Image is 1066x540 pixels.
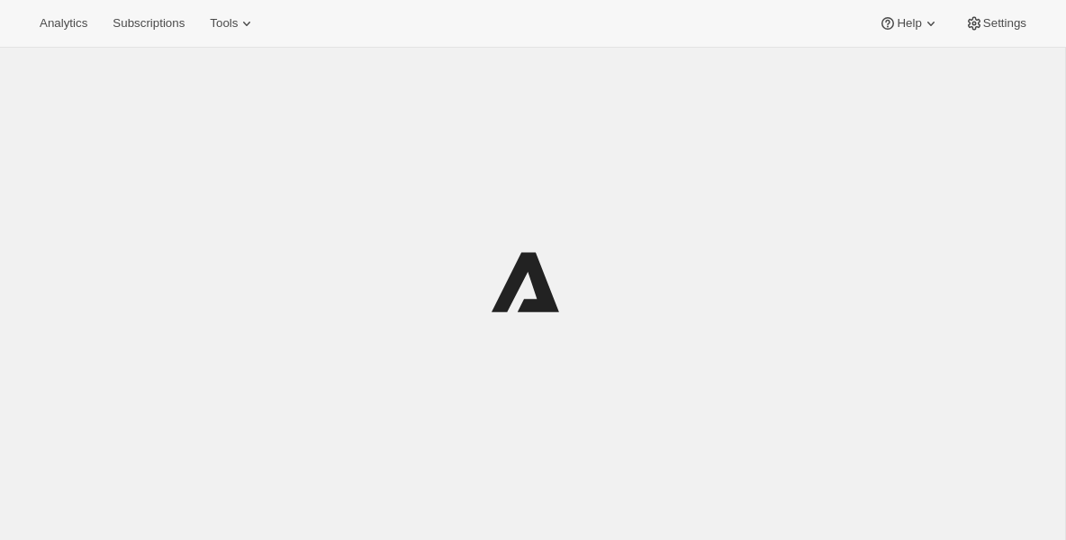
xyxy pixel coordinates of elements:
[29,11,98,36] button: Analytics
[102,11,195,36] button: Subscriptions
[983,16,1026,31] span: Settings
[40,16,87,31] span: Analytics
[199,11,266,36] button: Tools
[210,16,238,31] span: Tools
[868,11,950,36] button: Help
[954,11,1037,36] button: Settings
[113,16,185,31] span: Subscriptions
[897,16,921,31] span: Help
